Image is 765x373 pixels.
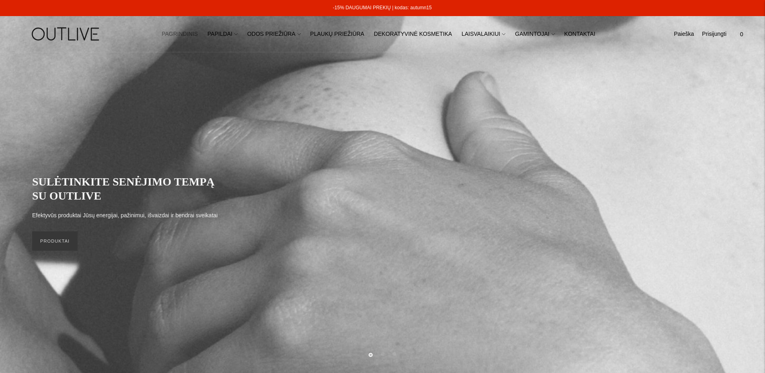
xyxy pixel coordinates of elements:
a: PAGRINDINIS [162,25,198,43]
p: Efektyvūs produktai Jūsų energijai, pažinimui, išvaizdai ir bendrai sveikatai [32,211,217,221]
img: OUTLIVE [16,20,117,48]
h2: SULĖTINKITE SENĖJIMO TEMPĄ SU OUTLIVE [32,175,225,203]
button: Move carousel to slide 2 [381,352,385,356]
a: ODOS PRIEŽIŪRA [247,25,301,43]
button: Move carousel to slide 1 [369,353,373,357]
a: DEKORATYVINĖ KOSMETIKA [374,25,452,43]
a: Paieška [674,25,694,43]
a: PAPILDAI [207,25,238,43]
a: 0 [734,25,749,43]
button: Move carousel to slide 3 [392,352,396,356]
a: Prisijungti [702,25,726,43]
a: GAMINTOJAI [515,25,554,43]
a: PRODUKTAI [32,231,78,251]
a: KONTAKTAI [564,25,595,43]
span: 0 [736,29,747,40]
a: PLAUKŲ PRIEŽIŪRA [310,25,365,43]
a: -15% DAUGUMAI PREKIŲ | kodas: autumn15 [333,5,432,10]
a: LAISVALAIKIUI [461,25,505,43]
